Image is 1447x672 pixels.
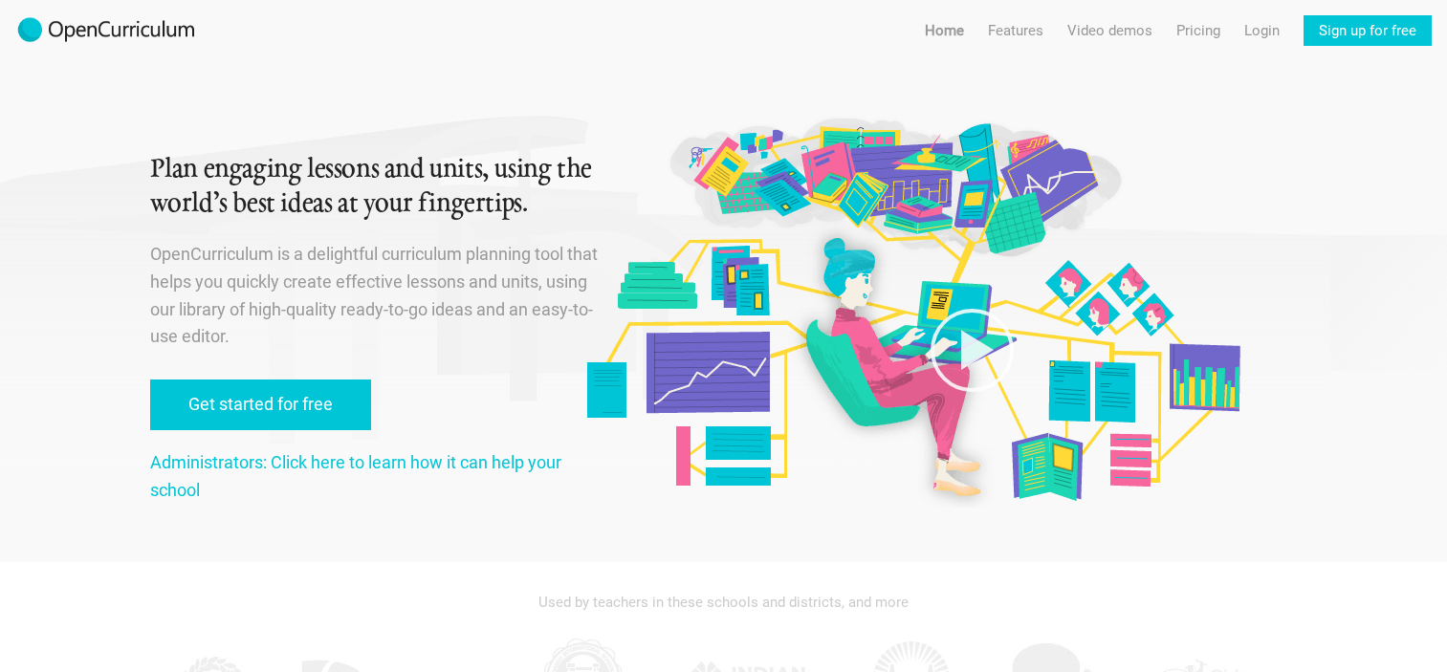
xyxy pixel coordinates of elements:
[150,379,371,430] a: Get started for free
[1067,15,1152,46] a: Video demos
[1244,15,1280,46] a: Login
[988,15,1043,46] a: Features
[580,115,1245,508] img: Original illustration by Malisa Suchanya, Oakland, CA (malisasuchanya.com)
[1304,15,1432,46] a: Sign up for free
[150,153,602,222] h1: Plan engaging lessons and units, using the world’s best ideas at your fingertips.
[150,241,602,351] p: OpenCurriculum is a delightful curriculum planning tool that helps you quickly create effective l...
[150,452,561,500] a: Administrators: Click here to learn how it can help your school
[150,581,1298,623] div: Used by teachers in these schools and districts, and more
[1176,15,1220,46] a: Pricing
[15,15,197,46] img: 2017-logo-m.png
[925,15,964,46] a: Home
